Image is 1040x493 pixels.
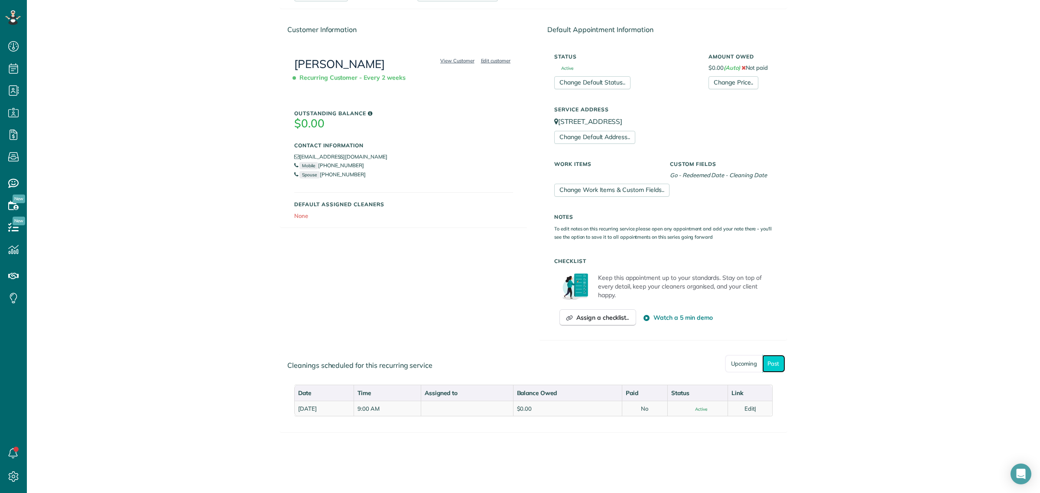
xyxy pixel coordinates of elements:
[517,389,618,397] div: Balance Owed
[1011,464,1031,484] div: Open Intercom Messenger
[294,57,385,71] a: [PERSON_NAME]
[294,171,366,178] a: Spouse[PHONE_NUMBER]
[762,355,785,373] a: Past
[438,57,477,65] a: View Customer
[671,389,724,397] div: Status
[728,401,772,416] td: |
[294,401,354,416] td: [DATE]
[294,117,513,130] h3: $0.00
[554,76,630,89] a: Change Default Status..
[513,401,622,416] td: $0.00
[294,110,513,116] h5: Outstanding Balance
[670,172,767,178] em: Go - Redeemed Date - Cleaning Date
[622,401,667,416] td: No
[708,76,758,89] a: Change Price..
[540,18,786,42] div: Default Appointment Information
[13,217,25,225] span: New
[626,389,664,397] div: Paid
[725,355,762,373] a: Upcoming
[554,131,635,144] a: Change Default Address..
[294,70,409,85] span: Recurring Customer - Every 2 weeks
[554,107,773,112] h5: Service Address
[688,407,707,412] span: Active
[554,184,669,197] a: Change Work Items & Custom Fields..
[357,389,417,397] div: Time
[299,171,320,178] small: Spouse
[724,64,740,71] em: (Auto)
[554,54,695,59] h5: Status
[294,212,308,219] span: None
[294,162,364,169] a: Mobile[PHONE_NUMBER]
[670,161,773,167] h5: Custom Fields
[478,57,513,65] a: Edit customer
[294,143,513,148] h5: Contact Information
[280,354,786,377] div: Cleanings scheduled for this recurring service
[13,195,25,203] span: New
[731,389,769,397] div: Link
[554,226,772,240] small: To edit notes on this recurring service please open any appointment and add your note there - you...
[708,54,773,59] h5: Amount Owed
[554,117,773,126] p: [STREET_ADDRESS]
[702,49,779,89] div: $0.00 Not paid
[280,18,527,42] div: Customer Information
[554,66,573,71] span: Active
[744,405,755,412] a: Edit
[294,152,513,161] li: [EMAIL_ADDRESS][DOMAIN_NAME]
[554,214,773,220] h5: Notes
[425,389,509,397] div: Assigned to
[294,201,513,207] h5: Default Assigned Cleaners
[299,162,318,169] small: Mobile
[298,389,350,397] div: Date
[354,401,421,416] td: 9:00 AM
[554,161,657,167] h5: Work Items
[554,258,773,264] h5: Checklist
